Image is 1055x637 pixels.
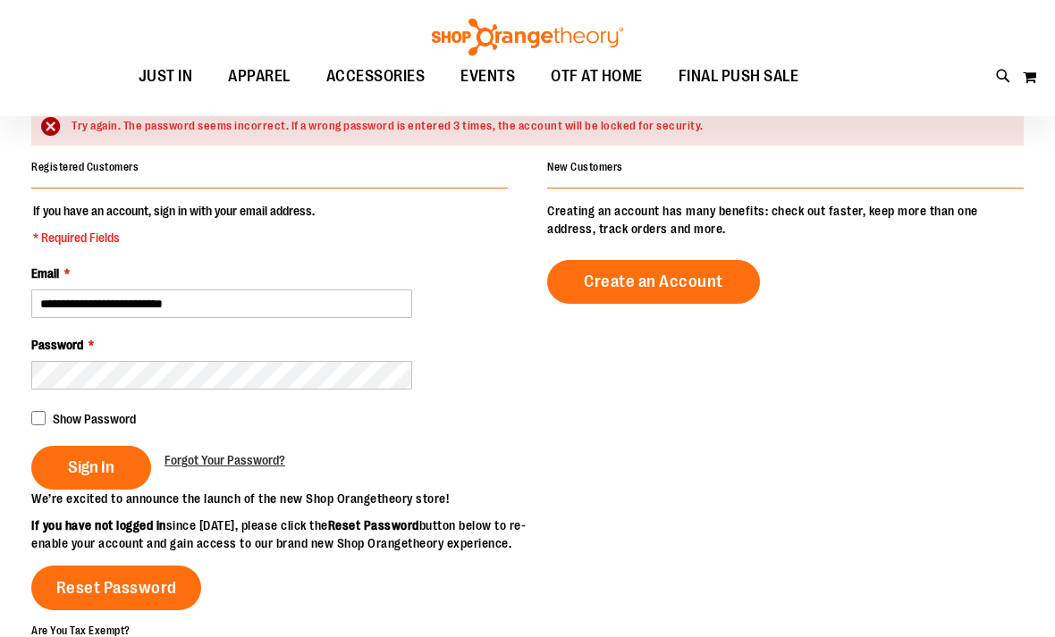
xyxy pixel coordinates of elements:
img: Shop Orangetheory [429,19,626,56]
span: ACCESSORIES [326,56,426,96]
strong: If you have not logged in [31,519,166,533]
a: APPAREL [210,56,308,97]
a: Forgot Your Password? [165,452,285,470]
p: since [DATE], please click the button below to re-enable your account and gain access to our bran... [31,517,527,553]
span: OTF AT HOME [551,56,643,96]
div: Try again. The password seems incorrect. If a wrong password is entered 3 times, the account will... [72,119,1006,136]
span: Email [31,267,59,281]
strong: New Customers [547,162,623,174]
span: FINAL PUSH SALE [679,56,799,96]
span: Reset Password [56,579,177,599]
a: Reset Password [31,566,201,611]
strong: Registered Customers [31,162,139,174]
p: We’re excited to announce the launch of the new Shop Orangetheory store! [31,490,527,508]
a: EVENTS [443,56,533,97]
button: Sign In [31,447,151,490]
span: Create an Account [584,272,723,292]
a: ACCESSORIES [308,56,443,97]
span: APPAREL [228,56,291,96]
span: Forgot Your Password? [165,454,285,468]
strong: Reset Password [328,519,419,533]
span: Sign In [68,458,114,478]
span: EVENTS [460,56,515,96]
p: Creating an account has many benefits: check out faster, keep more than one address, track orders... [547,203,1024,239]
legend: If you have an account, sign in with your email address. [31,203,316,247]
a: Create an Account [547,261,760,305]
span: JUST IN [139,56,193,96]
span: Show Password [53,413,136,427]
span: Password [31,339,83,353]
a: OTF AT HOME [533,56,661,97]
span: * Required Fields [33,230,315,247]
a: JUST IN [121,56,211,97]
a: FINAL PUSH SALE [661,56,817,97]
